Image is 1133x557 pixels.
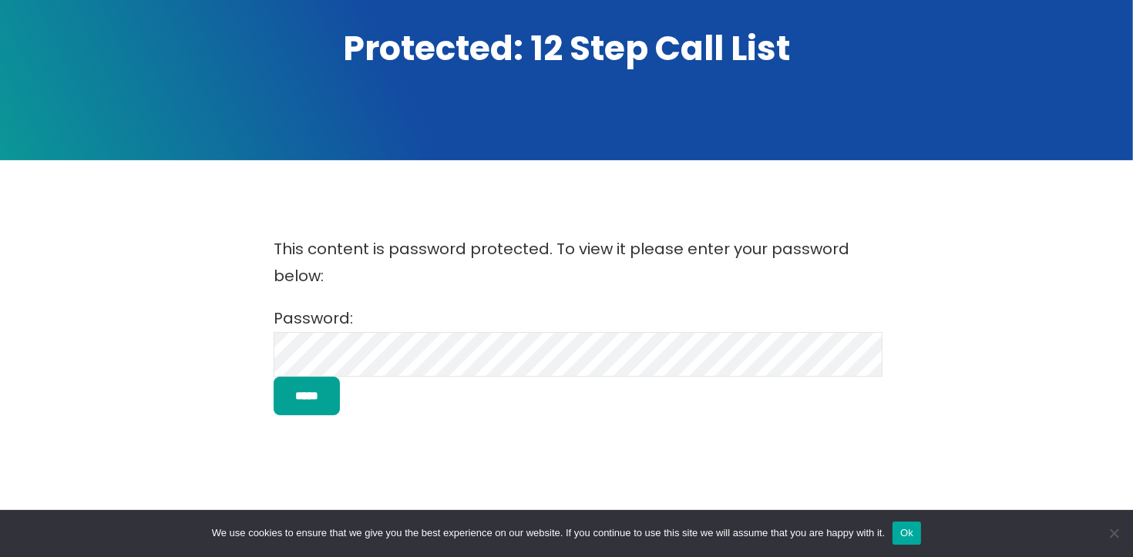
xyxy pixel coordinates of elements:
[212,525,885,541] span: We use cookies to ensure that we give you the best experience on our website. If you continue to ...
[274,307,883,364] label: Password:
[1106,525,1121,541] span: No
[893,522,921,545] button: Ok
[27,25,1106,72] h1: Protected: 12 Step Call List
[274,332,883,377] input: Password:
[274,236,859,290] p: This content is password protected. To view it please enter your password below:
